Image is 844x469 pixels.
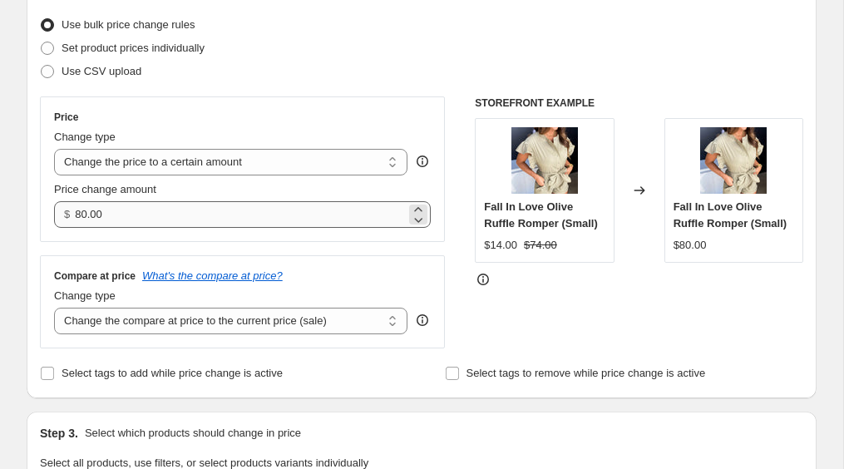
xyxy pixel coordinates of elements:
span: Set product prices individually [62,42,205,54]
p: Select which products should change in price [85,425,301,442]
div: $80.00 [674,237,707,254]
span: Change type [54,131,116,143]
span: $ [64,208,70,220]
button: What's the compare at price? [142,269,283,282]
span: Select tags to add while price change is active [62,367,283,379]
span: Price change amount [54,183,156,195]
h2: Step 3. [40,425,78,442]
span: Fall In Love Olive Ruffle Romper (Small) [674,200,787,230]
span: Change type [54,289,116,302]
h3: Price [54,111,78,124]
input: 80.00 [75,201,405,228]
strike: $74.00 [524,237,557,254]
div: $14.00 [484,237,517,254]
span: Select tags to remove while price change is active [466,367,706,379]
span: Use bulk price change rules [62,18,195,31]
span: Fall In Love Olive Ruffle Romper (Small) [484,200,598,230]
span: Select all products, use filters, or select products variants individually [40,457,368,469]
img: IMG_4086_jpg_3a5d5f60-525a-4e3e-805a-6ef606b8880e_80x.jpg [700,127,767,194]
span: Use CSV upload [62,65,141,77]
div: help [414,312,431,328]
h3: Compare at price [54,269,136,283]
div: help [414,153,431,170]
img: IMG_4086_jpg_3a5d5f60-525a-4e3e-805a-6ef606b8880e_80x.jpg [511,127,578,194]
h6: STOREFRONT EXAMPLE [475,96,803,110]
